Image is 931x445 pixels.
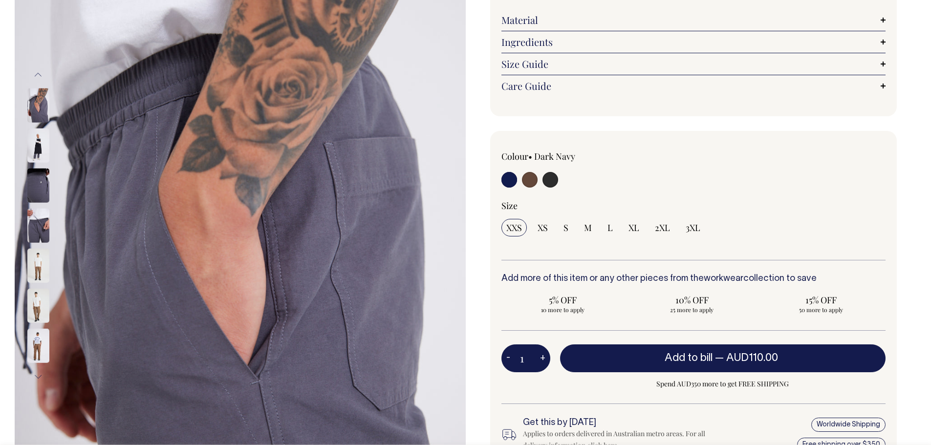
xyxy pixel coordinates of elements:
[27,88,49,123] img: charcoal
[764,294,878,306] span: 15% OFF
[655,222,670,233] span: 2XL
[560,378,886,390] span: Spend AUD350 more to get FREE SHIPPING
[603,219,618,236] input: L
[523,418,712,428] h6: Get this by [DATE]
[506,222,522,233] span: XXS
[506,294,620,306] span: 5% OFF
[665,353,713,363] span: Add to bill
[501,349,515,368] button: -
[715,353,780,363] span: —
[624,219,644,236] input: XL
[501,150,655,162] div: Colour
[630,291,754,317] input: 10% OFF 25 more to apply
[501,80,886,92] a: Care Guide
[27,128,49,163] img: charcoal
[650,219,675,236] input: 2XL
[528,150,532,162] span: •
[681,219,705,236] input: 3XL
[538,222,548,233] span: XS
[563,222,568,233] span: S
[501,200,886,212] div: Size
[533,219,553,236] input: XS
[501,291,625,317] input: 5% OFF 10 more to apply
[726,353,778,363] span: AUD110.00
[27,169,49,203] img: charcoal
[501,219,527,236] input: XXS
[506,306,620,314] span: 10 more to apply
[579,219,597,236] input: M
[704,275,743,283] a: workwear
[501,14,886,26] a: Material
[764,306,878,314] span: 50 more to apply
[584,222,592,233] span: M
[27,209,49,243] img: charcoal
[559,219,573,236] input: S
[534,150,575,162] label: Dark Navy
[635,294,749,306] span: 10% OFF
[628,222,639,233] span: XL
[27,289,49,323] img: chocolate
[686,222,700,233] span: 3XL
[635,306,749,314] span: 25 more to apply
[31,366,45,388] button: Next
[501,274,886,284] h6: Add more of this item or any other pieces from the collection to save
[501,58,886,70] a: Size Guide
[607,222,613,233] span: L
[560,344,886,372] button: Add to bill —AUD110.00
[759,291,883,317] input: 15% OFF 50 more to apply
[27,329,49,363] img: chocolate
[31,64,45,85] button: Previous
[535,349,550,368] button: +
[501,36,886,48] a: Ingredients
[27,249,49,283] img: chocolate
